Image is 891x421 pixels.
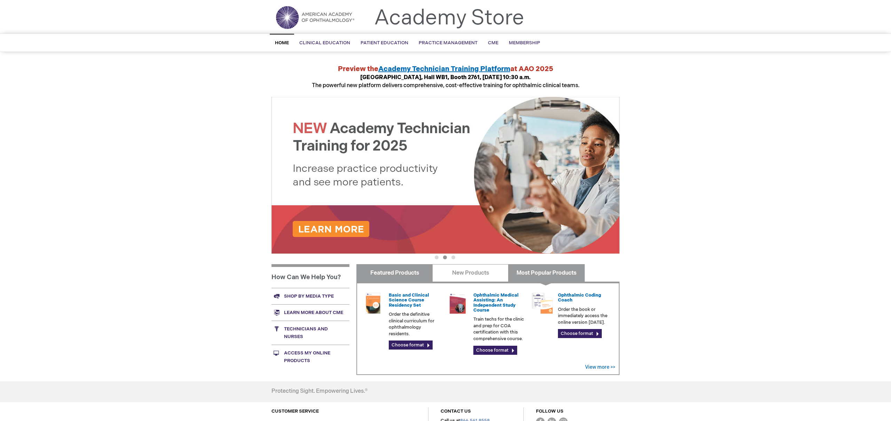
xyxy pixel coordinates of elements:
[443,255,447,259] button: 2 of 3
[378,65,510,73] a: Academy Technician Training Platform
[275,40,289,46] span: Home
[356,264,433,282] a: Featured Products
[509,40,540,46] span: Membership
[271,345,349,369] a: Access My Online Products
[374,6,524,31] a: Academy Store
[389,292,429,308] a: Basic and Clinical Science Course Residency Set
[271,304,349,321] a: Learn more about CME
[432,264,508,282] a: New Products
[361,40,408,46] span: Patient Education
[389,340,433,350] a: Choose format
[441,408,471,414] a: CONTACT US
[447,293,468,314] img: 0219007u_51.png
[558,306,611,326] p: Order the book or immediately access the online version [DATE].
[532,293,553,314] img: codngu_60.png
[488,40,498,46] span: CME
[451,255,455,259] button: 3 of 3
[558,292,601,303] a: Ophthalmic Coding Coach
[389,311,442,337] p: Order the definitive clinical curriculum for ophthalmology residents.
[271,264,349,288] h1: How Can We Help You?
[419,40,478,46] span: Practice Management
[271,288,349,304] a: Shop by media type
[585,364,615,370] a: View more >>
[473,346,517,355] a: Choose format
[271,408,319,414] a: CUSTOMER SERVICE
[473,316,526,342] p: Train techs for the clinic and prep for COA certification with this comprehensive course.
[360,74,531,81] strong: [GEOGRAPHIC_DATA], Hall WB1, Booth 2761, [DATE] 10:30 a.m.
[435,255,439,259] button: 1 of 3
[363,293,384,314] img: 02850963u_47.png
[338,65,553,73] strong: Preview the at AAO 2025
[312,74,579,89] span: The powerful new platform delivers comprehensive, cost-effective training for ophthalmic clinical...
[536,408,563,414] a: FOLLOW US
[558,329,602,338] a: Choose format
[271,321,349,345] a: Technicians and nurses
[508,264,584,282] a: Most Popular Products
[299,40,350,46] span: Clinical Education
[473,292,519,313] a: Ophthalmic Medical Assisting: An Independent Study Course
[271,388,368,395] h4: Protecting Sight. Empowering Lives.®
